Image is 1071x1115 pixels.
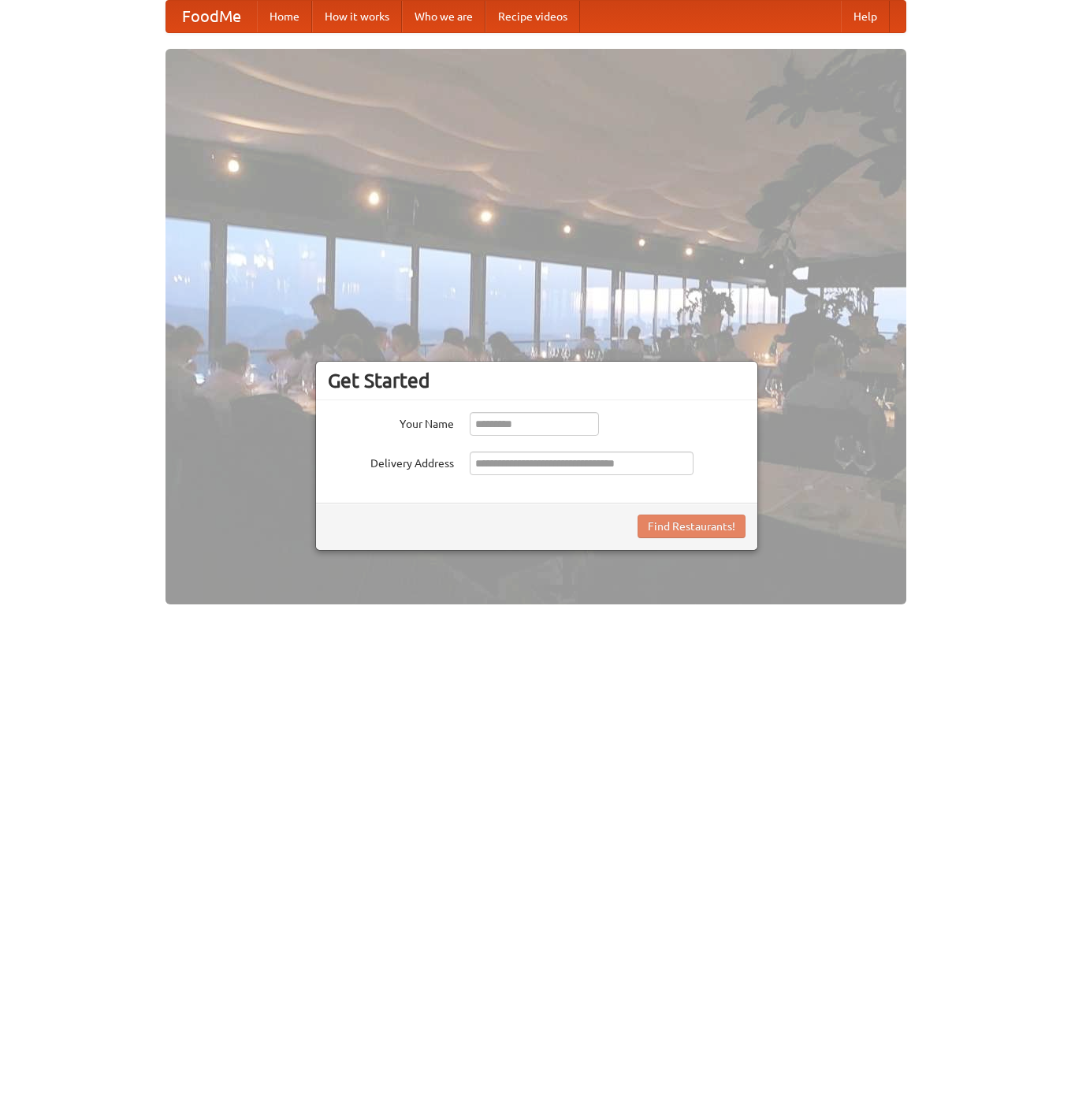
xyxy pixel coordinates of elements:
[402,1,485,32] a: Who we are
[328,369,746,392] h3: Get Started
[312,1,402,32] a: How it works
[166,1,257,32] a: FoodMe
[328,412,454,432] label: Your Name
[638,515,746,538] button: Find Restaurants!
[841,1,890,32] a: Help
[328,452,454,471] label: Delivery Address
[485,1,580,32] a: Recipe videos
[257,1,312,32] a: Home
